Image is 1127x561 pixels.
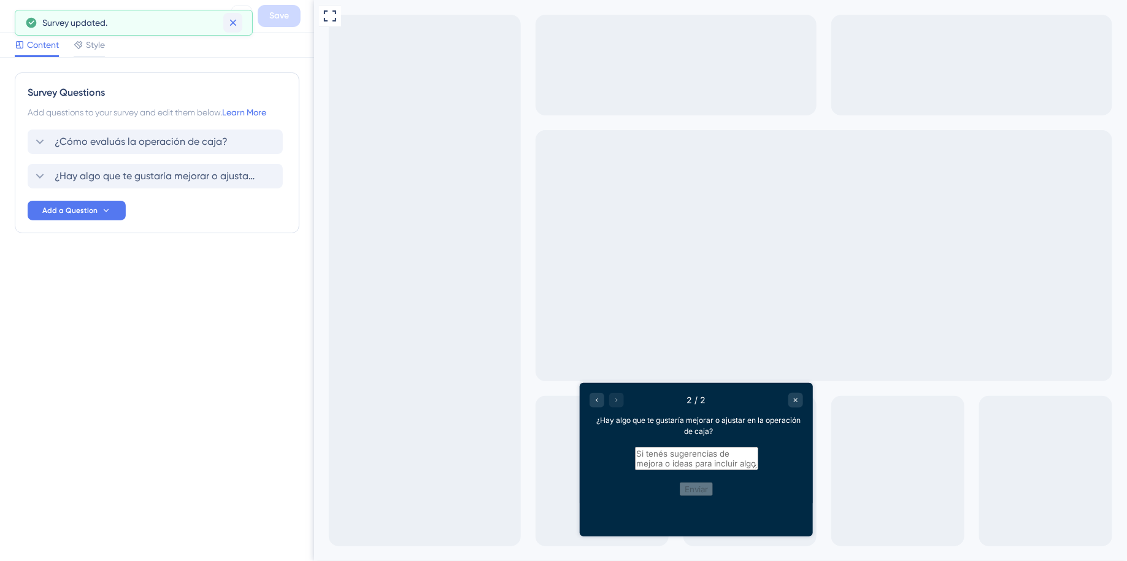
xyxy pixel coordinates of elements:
[269,9,289,23] span: Save
[28,201,126,220] button: Add a Question
[222,107,266,117] a: Learn More
[28,85,287,100] div: Survey Questions
[55,169,257,184] span: ¿Hay algo que te gustaría mejorar o ajustar en la operación de caja?
[39,7,226,25] div: I - Operación de Caja
[266,383,499,536] iframe: UserGuiding Survey
[28,105,287,120] div: Add questions to your survey and edit them below.
[86,37,105,52] span: Style
[27,37,59,52] span: Content
[42,206,98,215] span: Add a Question
[55,134,228,149] span: ¿Cómo evaluás la operación de caja?
[258,5,301,27] button: Save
